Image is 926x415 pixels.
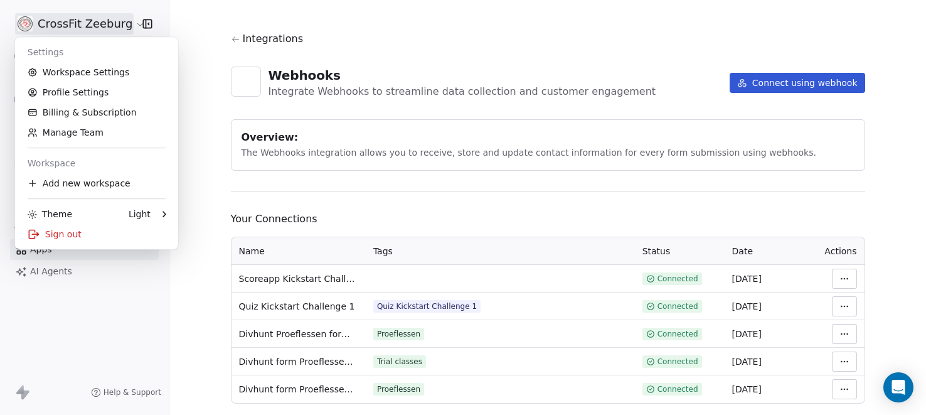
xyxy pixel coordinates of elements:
a: Manage Team [20,122,173,143]
div: Workspace [20,153,173,173]
div: Light [129,208,151,220]
a: Workspace Settings [20,62,173,82]
div: Settings [20,42,173,62]
div: Sign out [20,224,173,244]
a: Billing & Subscription [20,102,173,122]
div: Add new workspace [20,173,173,193]
a: Profile Settings [20,82,173,102]
div: Theme [28,208,72,220]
